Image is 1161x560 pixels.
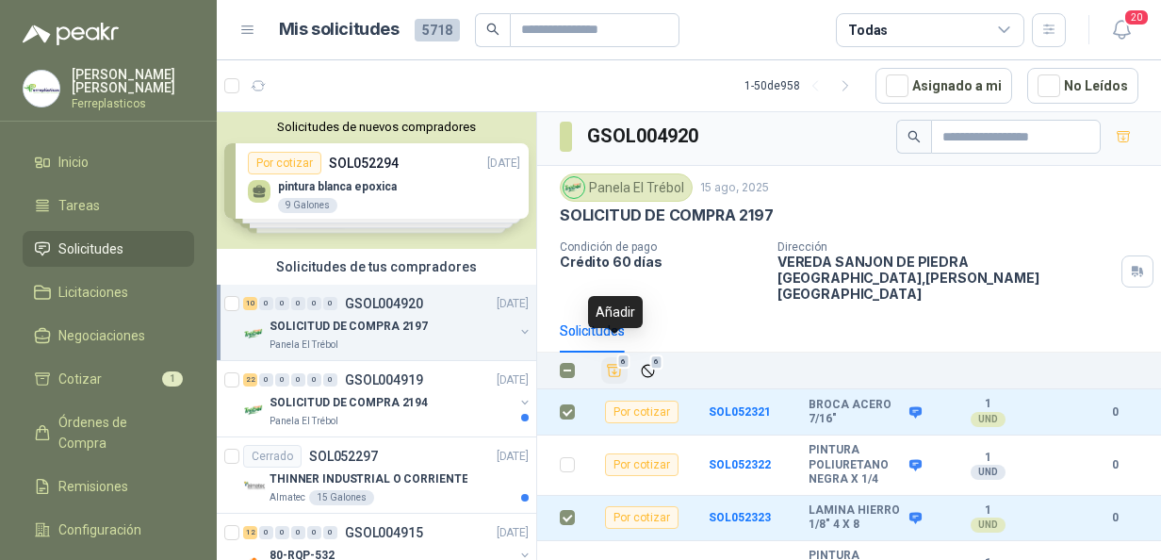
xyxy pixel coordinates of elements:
[270,414,338,429] p: Panela El Trébol
[875,68,1012,104] button: Asignado a mi
[345,526,423,539] p: GSOL004915
[270,318,428,336] p: SOLICITUD DE COMPRA 2197
[650,354,663,370] span: 6
[58,476,128,497] span: Remisiones
[1027,68,1138,104] button: No Leídos
[279,16,400,43] h1: Mis solicitudes
[259,373,273,387] div: 0
[259,297,273,310] div: 0
[930,503,1047,519] b: 1
[307,297,321,310] div: 0
[23,512,194,548] a: Configuración
[848,20,888,41] div: Todas
[486,23,499,36] span: search
[497,295,529,313] p: [DATE]
[809,443,905,487] b: PINTURA POLIURETANO NEGRA X 1/4
[72,68,194,94] p: [PERSON_NAME] [PERSON_NAME]
[809,503,905,533] b: LAMINA HIERRO 1/8" 4 X 8
[971,465,1006,480] div: UND
[243,297,257,310] div: 10
[270,470,467,488] p: THINNER INDUSTRIAL O CORRIENTE
[309,450,378,463] p: SOL052297
[259,526,273,539] div: 0
[605,506,679,529] div: Por cotizar
[58,519,141,540] span: Configuración
[243,322,266,345] img: Company Logo
[307,373,321,387] div: 0
[270,490,305,505] p: Almatec
[1092,509,1138,527] b: 0
[587,122,701,151] h3: GSOL004920
[777,254,1114,302] p: VEREDA SANJON DE PIEDRA [GEOGRAPHIC_DATA] , [PERSON_NAME][GEOGRAPHIC_DATA]
[777,240,1114,254] p: Dirección
[564,177,584,198] img: Company Logo
[930,451,1047,466] b: 1
[23,188,194,223] a: Tareas
[560,173,693,202] div: Panela El Trébol
[275,526,289,539] div: 0
[1092,404,1138,421] b: 0
[560,240,762,254] p: Condición de pago
[908,130,921,143] span: search
[291,526,305,539] div: 0
[605,401,679,423] div: Por cotizar
[243,445,302,468] div: Cerrado
[224,120,529,134] button: Solicitudes de nuevos compradores
[243,526,257,539] div: 12
[217,112,536,249] div: Solicitudes de nuevos compradoresPor cotizarSOL052294[DATE] pintura blanca epoxica9 GalonesPor co...
[1123,8,1150,26] span: 20
[323,297,337,310] div: 0
[415,19,460,41] span: 5718
[58,282,128,303] span: Licitaciones
[497,524,529,542] p: [DATE]
[275,297,289,310] div: 0
[23,274,194,310] a: Licitaciones
[243,373,257,387] div: 22
[270,338,338,353] p: Panela El Trébol
[217,249,536,285] div: Solicitudes de tus compradores
[560,321,625,341] div: Solicitudes
[601,357,628,384] button: Añadir
[345,297,423,310] p: GSOL004920
[497,448,529,466] p: [DATE]
[58,369,102,389] span: Cotizar
[243,475,266,498] img: Company Logo
[588,296,643,328] div: Añadir
[309,490,374,505] div: 15 Galones
[709,511,771,524] b: SOL052323
[809,398,905,427] b: BROCA ACERO 7/16"
[323,373,337,387] div: 0
[243,369,532,429] a: 22 0 0 0 0 0 GSOL004919[DATE] Company LogoSOLICITUD DE COMPRA 2194Panela El Trébol
[291,373,305,387] div: 0
[162,371,183,387] span: 1
[700,179,769,197] p: 15 ago, 2025
[23,23,119,45] img: Logo peakr
[1104,13,1138,47] button: 20
[58,239,123,259] span: Solicitudes
[605,453,679,476] div: Por cotizar
[24,71,59,107] img: Company Logo
[58,152,89,173] span: Inicio
[23,231,194,267] a: Solicitudes
[23,144,194,180] a: Inicio
[709,458,771,471] a: SOL052322
[23,469,194,504] a: Remisiones
[345,373,423,387] p: GSOL004919
[971,518,1006,533] div: UND
[930,397,1047,412] b: 1
[58,195,100,216] span: Tareas
[1092,456,1138,474] b: 0
[323,526,337,539] div: 0
[291,297,305,310] div: 0
[617,354,630,370] span: 6
[243,292,532,353] a: 10 0 0 0 0 0 GSOL004920[DATE] Company LogoSOLICITUD DE COMPRA 2197Panela El Trébol
[971,412,1006,427] div: UND
[709,405,771,419] a: SOL052321
[635,358,661,384] button: Ignorar
[497,371,529,389] p: [DATE]
[744,71,860,101] div: 1 - 50 de 958
[560,206,774,225] p: SOLICITUD DE COMPRA 2197
[23,361,194,397] a: Cotizar1
[560,254,762,270] p: Crédito 60 días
